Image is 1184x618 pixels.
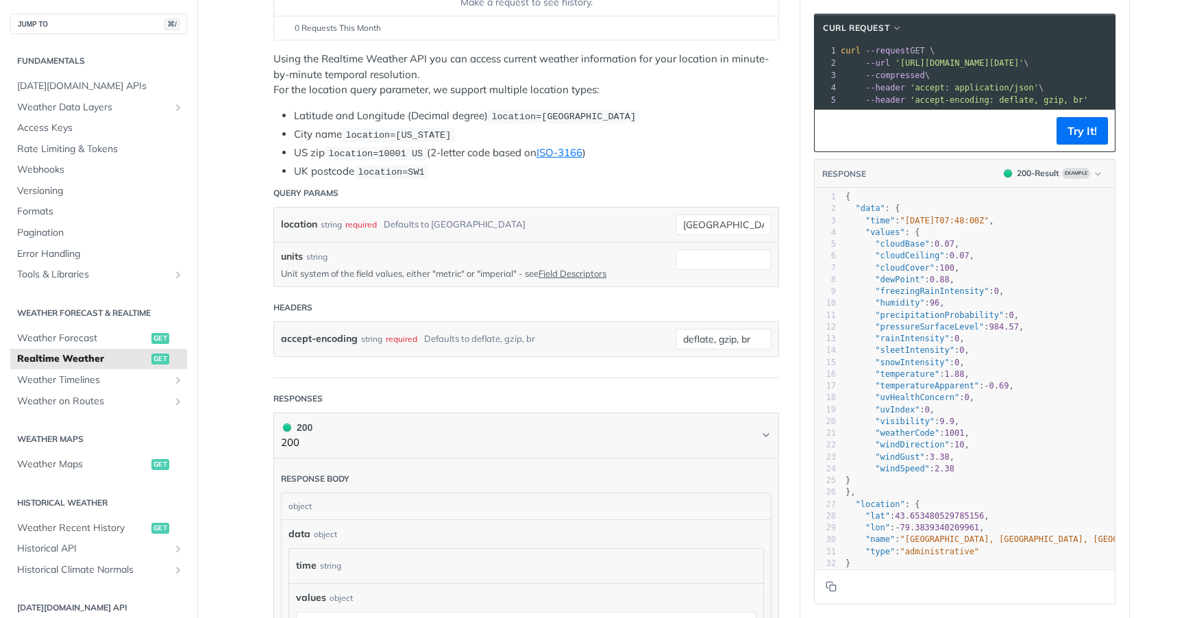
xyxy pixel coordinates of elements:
span: : , [846,523,984,532]
button: 200200-ResultExample [997,166,1108,180]
button: Try It! [1057,117,1108,145]
span: 2.38 [935,464,954,473]
button: Show subpages for Historical API [173,543,184,554]
span: location=[GEOGRAPHIC_DATA] [491,112,636,122]
span: 0 [954,334,959,343]
span: 0.07 [935,239,954,249]
span: : , [846,440,970,449]
span: { [846,192,850,201]
span: Realtime Weather [17,352,148,366]
div: 200 [281,420,312,435]
span: Weather Forecast [17,332,148,345]
span: --header [865,95,905,105]
span: : [846,464,954,473]
div: 30 [815,534,836,545]
label: accept-encoding [281,329,358,349]
button: Copy to clipboard [822,576,841,597]
button: cURL Request [818,21,907,35]
div: 29 [815,522,836,534]
div: 4 [815,82,838,94]
div: 1 [815,191,836,203]
li: Latitude and Longitude (Decimal degree) [294,108,779,124]
button: 200 200200 [281,420,772,451]
span: Rate Limiting & Tokens [17,143,184,156]
div: 10 [815,297,836,309]
a: Field Descriptors [539,268,606,279]
li: City name [294,127,779,143]
span: "temperature" [875,369,939,379]
li: US zip (2-letter code based on ) [294,145,779,161]
span: 'accept-encoding: deflate, gzip, br' [910,95,1088,105]
label: time [296,556,317,576]
span: ⌘/ [164,18,180,30]
div: 3 [815,69,838,82]
span: cURL Request [823,22,889,34]
svg: Chevron [761,430,772,441]
span: : , [846,393,974,402]
span: : , [846,428,970,438]
span: Access Keys [17,121,184,135]
span: : { [846,227,920,237]
div: string [320,556,341,576]
h2: Weather Forecast & realtime [10,307,187,319]
span: "uvHealthConcern" [875,393,959,402]
span: "values" [865,227,905,237]
a: Historical APIShow subpages for Historical API [10,539,187,559]
span: "windDirection" [875,440,949,449]
div: 2 [815,57,838,69]
span: get [151,459,169,470]
div: 20 [815,416,836,428]
span: }, [846,487,855,497]
span: 0 [959,345,964,355]
span: --url [865,58,890,68]
span: Weather Data Layers [17,101,169,114]
a: Weather Recent Historyget [10,518,187,539]
span: : , [846,239,959,249]
a: Weather Data LayersShow subpages for Weather Data Layers [10,97,187,118]
div: 17 [815,380,836,392]
a: Weather Forecastget [10,328,187,349]
span: } [846,475,850,485]
span: get [151,354,169,364]
span: : , [846,216,994,225]
div: 26 [815,486,836,498]
span: location=10001 US [328,149,423,159]
span: 0.07 [950,251,970,260]
div: required [386,329,417,349]
label: location [281,214,317,234]
span: 0 [1009,310,1013,320]
div: 32 [815,558,836,569]
span: : , [846,369,970,379]
span: \ [841,58,1029,68]
span: Historical API [17,542,169,556]
span: 100 [939,263,954,273]
span: curl [841,46,861,55]
span: location=[US_STATE] [345,130,451,140]
span: 0 [954,358,959,367]
span: : , [846,511,989,521]
span: "location" [855,499,904,509]
span: : { [846,203,900,213]
span: Webhooks [17,163,184,177]
span: : , [846,381,1014,391]
div: object [330,592,353,604]
span: 984.57 [989,322,1019,332]
span: 200 [1004,169,1012,177]
span: 0 [994,286,999,296]
span: : { [846,499,920,509]
div: 22 [815,439,836,451]
span: Pagination [17,226,184,240]
a: Versioning [10,181,187,201]
span: Historical Climate Normals [17,563,169,577]
span: Example [1062,168,1090,179]
div: 12 [815,321,836,333]
span: : , [846,263,959,273]
span: GET \ [841,46,935,55]
p: Unit system of the field values, either "metric" or "imperial" - see [281,267,655,280]
a: Realtime Weatherget [10,349,187,369]
span: : , [846,334,964,343]
span: "[DATE]T07:48:00Z" [900,216,989,225]
span: --request [865,46,910,55]
span: Error Handling [17,247,184,261]
span: : , [846,358,964,367]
